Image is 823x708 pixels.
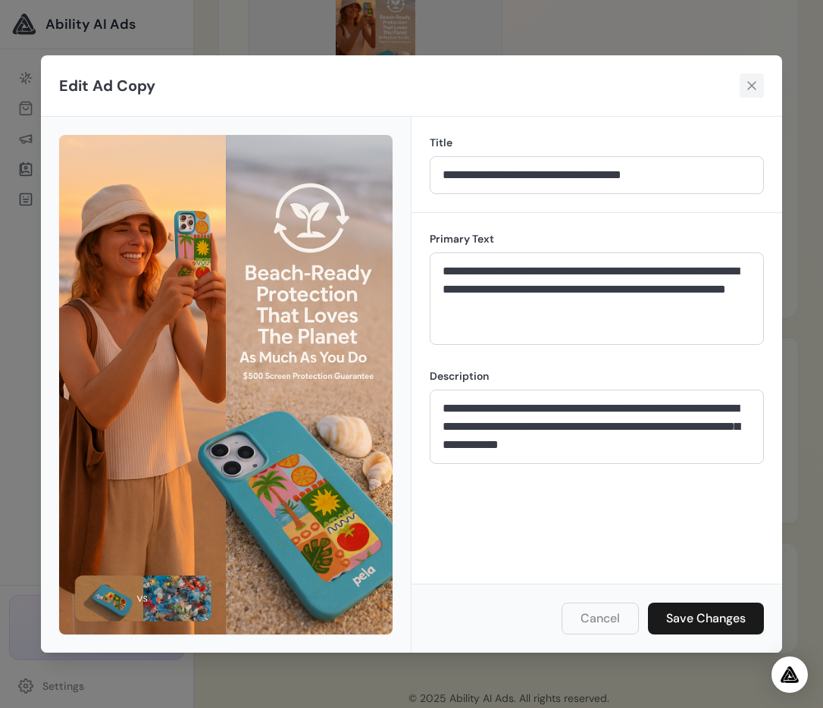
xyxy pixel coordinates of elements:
[430,368,764,384] label: Description
[562,603,639,634] button: Cancel
[430,231,764,246] label: Primary Text
[771,656,808,693] div: Open Intercom Messenger
[648,603,764,634] button: Save Changes
[430,135,764,150] label: Title
[59,135,393,635] img: Ad Media
[59,75,155,96] h2: Edit Ad Copy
